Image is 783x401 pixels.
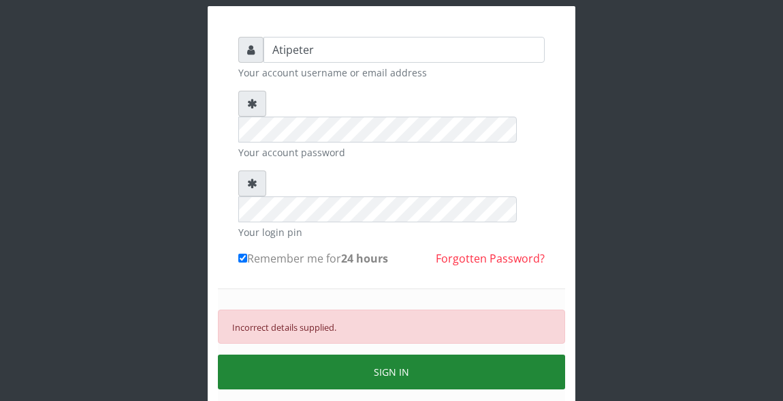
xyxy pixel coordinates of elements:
[232,321,336,333] small: Incorrect details supplied.
[263,37,545,63] input: Username or email address
[436,251,545,266] a: Forgotten Password?
[238,250,388,267] label: Remember me for
[238,65,545,80] small: Your account username or email address
[238,225,545,239] small: Your login pin
[218,355,565,389] button: SIGN IN
[238,254,247,263] input: Remember me for24 hours
[238,145,545,160] small: Your account password
[341,251,388,266] b: 24 hours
